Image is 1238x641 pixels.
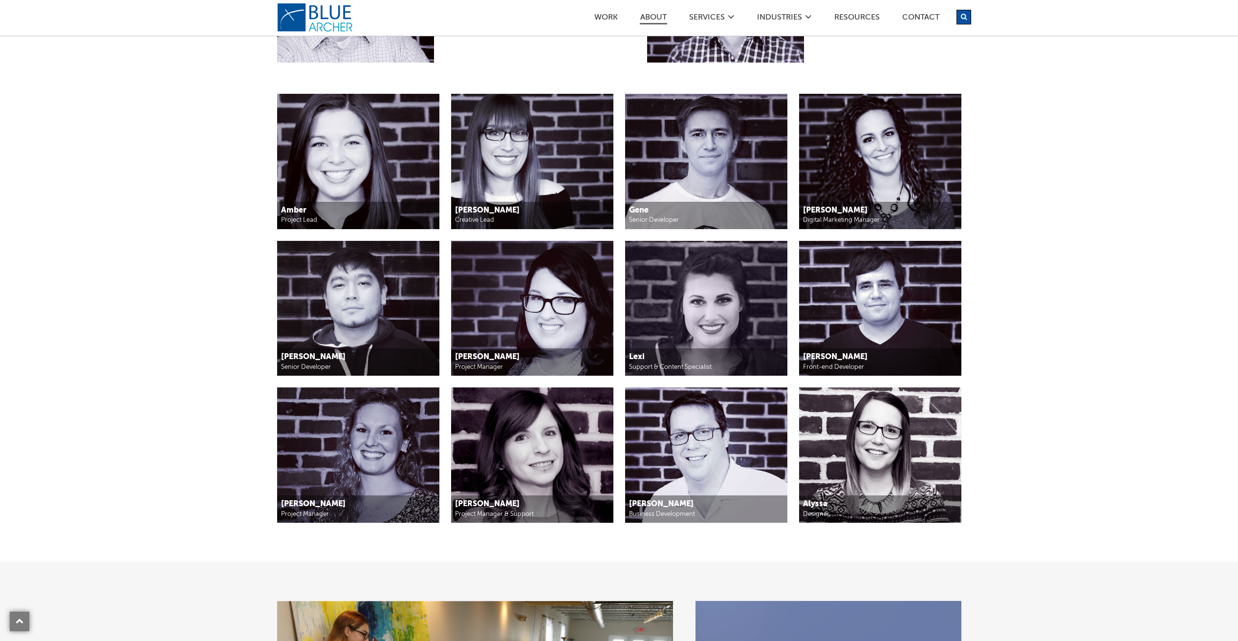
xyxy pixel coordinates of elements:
[902,14,940,24] a: Contact
[629,510,783,519] div: Business Development
[629,352,783,363] h5: Lexi
[799,94,961,229] img: Carla
[834,14,880,24] a: Resources
[799,387,961,523] img: Alyssa
[689,14,725,24] a: SERVICES
[629,215,783,225] div: Senior Developer
[625,241,787,376] img: Lexi
[803,510,957,519] div: Designer
[625,387,787,523] img: Rick
[455,206,609,216] h5: [PERSON_NAME]
[451,387,613,523] img: Barbara
[799,241,961,376] img: Serge
[281,499,435,510] h5: [PERSON_NAME]
[455,352,609,363] h5: [PERSON_NAME]
[281,510,435,519] div: Project Manager
[803,206,957,216] h5: [PERSON_NAME]
[277,94,439,229] img: Amber
[281,352,435,363] h5: [PERSON_NAME]
[455,499,609,510] h5: [PERSON_NAME]
[803,352,957,363] h5: [PERSON_NAME]
[803,499,957,510] h5: Alyssa
[455,363,609,372] div: Project Manager
[277,387,439,523] img: Kiley
[629,363,783,372] div: Support & Content Specialist
[277,3,355,32] a: logo
[757,14,803,24] a: Industries
[455,510,609,519] div: Project Manager & Support
[629,206,783,216] h5: Gene
[803,215,957,225] div: Digital Marketing Manager
[281,363,435,372] div: Senior Developer
[455,215,609,225] div: Creative Lead
[625,94,787,229] img: Gene
[281,215,435,225] div: Project Lead
[281,206,435,216] h5: Amber
[451,94,613,229] img: Amelia
[277,241,439,376] img: Yuri
[629,499,783,510] h5: [PERSON_NAME]
[451,241,613,376] img: Alicia
[803,363,957,372] div: Front-end Developer
[594,14,618,24] a: Work
[640,14,667,24] a: ABOUT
